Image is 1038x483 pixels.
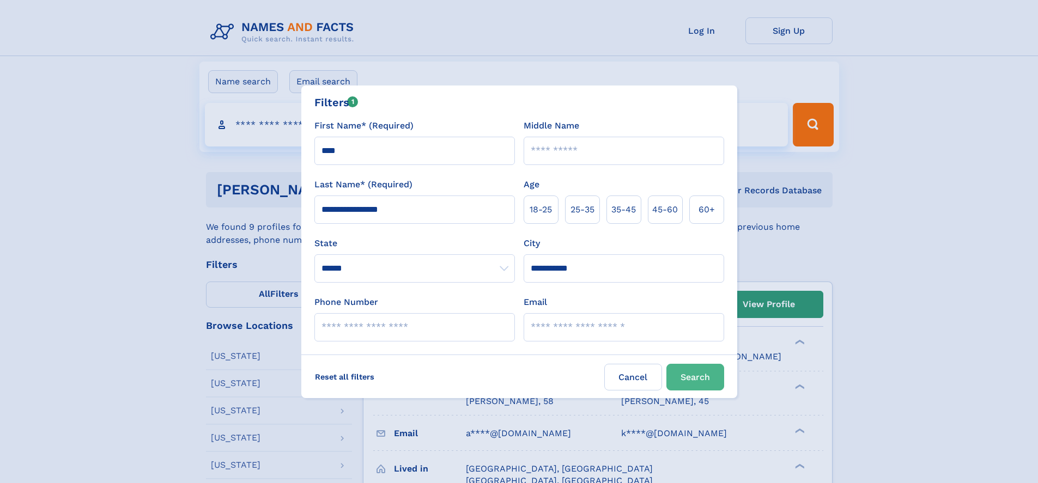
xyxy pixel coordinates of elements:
label: Reset all filters [308,364,381,390]
label: City [524,237,540,250]
label: Cancel [604,364,662,390]
button: Search [666,364,724,390]
span: 35‑45 [611,203,636,216]
label: Age [524,178,539,191]
label: Phone Number [314,296,378,309]
span: 45‑60 [652,203,678,216]
span: 25‑35 [570,203,594,216]
label: First Name* (Required) [314,119,414,132]
div: Filters [314,94,359,111]
span: 60+ [699,203,715,216]
label: State [314,237,515,250]
span: 18‑25 [530,203,552,216]
label: Middle Name [524,119,579,132]
label: Email [524,296,547,309]
label: Last Name* (Required) [314,178,412,191]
